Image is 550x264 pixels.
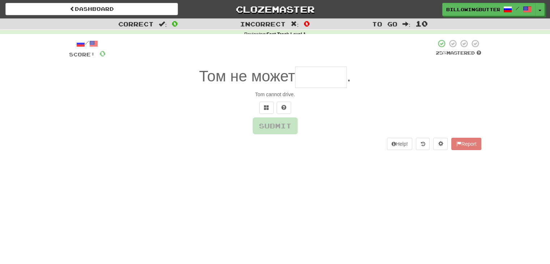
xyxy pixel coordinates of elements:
[436,50,481,56] div: Mastered
[415,19,428,28] span: 10
[267,32,306,37] strong: Fast Track Level 1
[446,6,500,13] span: BillowingButterfly5131
[387,138,413,150] button: Help!
[253,118,298,134] button: Submit
[451,138,481,150] button: Report
[69,39,106,48] div: /
[416,138,430,150] button: Round history (alt+y)
[5,3,178,15] a: Dashboard
[304,19,310,28] span: 0
[159,21,167,27] span: :
[277,102,291,114] button: Single letter hint - you only get 1 per sentence and score half the points! alt+h
[69,91,481,98] div: Tom cannot drive.
[436,50,447,56] span: 25 %
[118,20,154,27] span: Correct
[442,3,536,16] a: BillowingButterfly5131 /
[172,19,178,28] span: 0
[259,102,274,114] button: Switch sentence to multiple choice alt+p
[402,21,410,27] span: :
[189,3,361,16] a: Clozemaster
[199,68,295,85] span: Том не может
[347,68,351,85] span: .
[99,49,106,58] span: 0
[69,51,95,58] span: Score:
[240,20,286,27] span: Incorrect
[291,21,299,27] span: :
[372,20,397,27] span: To go
[516,6,519,11] span: /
